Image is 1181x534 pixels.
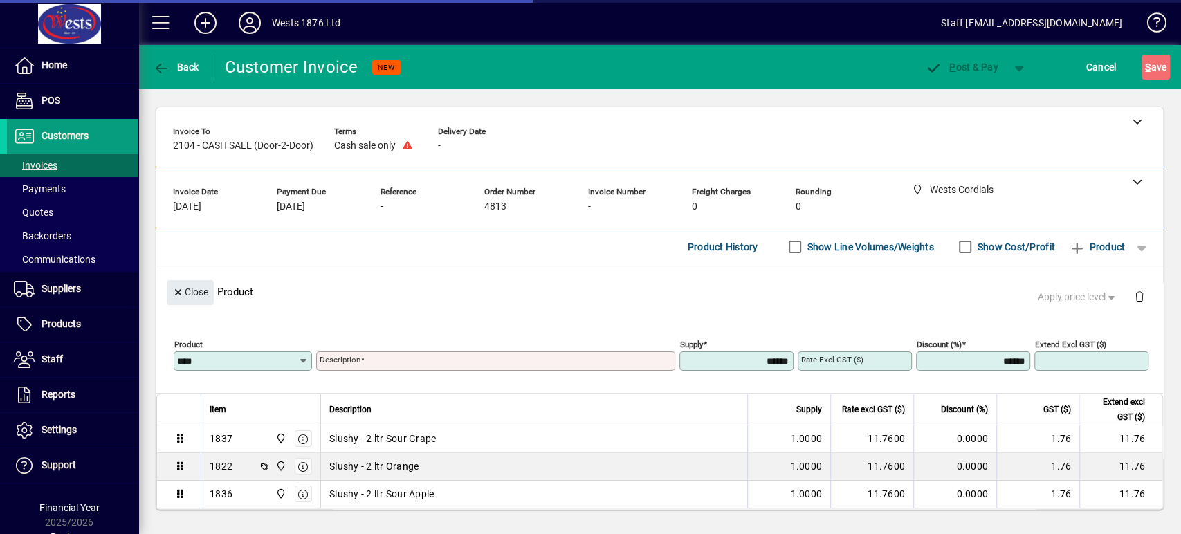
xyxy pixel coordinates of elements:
span: Home [42,59,67,71]
div: 1822 [210,459,232,473]
span: Discount (%) [941,402,988,417]
span: Extend excl GST ($) [1088,394,1145,425]
span: Description [329,402,372,417]
span: Slushy - 2 ltr Sour Grape [329,432,436,445]
span: Rate excl GST ($) [842,402,905,417]
span: Close [172,281,208,304]
span: Product History [688,236,758,258]
button: Cancel [1083,55,1120,80]
a: Products [7,307,138,342]
span: Payments [14,183,66,194]
td: 11.76 [1079,425,1162,453]
button: Product History [682,234,764,259]
td: 1.76 [996,425,1079,453]
span: [DATE] [173,201,201,212]
span: - [381,201,383,212]
span: 4813 [484,201,506,212]
div: 1836 [210,487,232,501]
span: Wests Cordials [272,459,288,474]
mat-label: Supply [680,339,703,349]
span: Support [42,459,76,470]
label: Show Line Volumes/Weights [805,240,934,254]
span: POS [42,95,60,106]
mat-label: Discount (%) [917,339,962,349]
span: 1.0000 [791,487,823,501]
mat-label: Product [174,339,203,349]
div: Customer Invoice [225,56,358,78]
span: 0 [796,201,801,212]
a: Payments [7,177,138,201]
td: 11.76 [1079,481,1162,508]
div: Staff [EMAIL_ADDRESS][DOMAIN_NAME] [941,12,1122,34]
button: Back [149,55,203,80]
span: Back [153,62,199,73]
a: Knowledge Base [1136,3,1164,48]
button: Close [167,280,214,305]
app-page-header-button: Back [138,55,214,80]
button: Profile [228,10,272,35]
button: Delete [1123,280,1156,313]
div: Product [156,266,1163,317]
mat-label: Rate excl GST ($) [801,355,863,365]
app-page-header-button: Delete [1123,290,1156,302]
span: Staff [42,353,63,365]
span: 1.0000 [791,459,823,473]
span: Supply [796,402,822,417]
span: NEW [378,63,395,72]
td: 0.0000 [913,425,996,453]
span: - [588,201,591,212]
a: Staff [7,342,138,377]
span: 2104 - CASH SALE (Door-2-Door) [173,140,313,151]
span: Customers [42,130,89,141]
a: Suppliers [7,272,138,306]
span: - [438,140,441,151]
a: Quotes [7,201,138,224]
span: S [1145,62,1151,73]
a: Settings [7,413,138,448]
td: 0.0000 [913,453,996,481]
span: Products [42,318,81,329]
button: Apply price level [1032,284,1124,309]
button: Save [1142,55,1170,80]
span: Reports [42,389,75,400]
div: 11.7600 [839,459,905,473]
div: 1837 [210,432,232,445]
div: 11.7600 [839,487,905,501]
span: Quotes [14,207,53,218]
span: Item [210,402,226,417]
a: Support [7,448,138,483]
a: Backorders [7,224,138,248]
span: Wests Cordials [272,431,288,446]
span: Backorders [14,230,71,241]
a: Home [7,48,138,83]
div: Wests 1876 Ltd [272,12,340,34]
span: Invoices [14,160,57,171]
span: 1.0000 [791,432,823,445]
span: P [949,62,955,73]
mat-label: Description [320,355,360,365]
span: Cash sale only [334,140,396,151]
button: Post & Pay [919,55,1005,80]
span: Communications [14,254,95,265]
span: Slushy - 2 ltr Orange [329,459,419,473]
mat-label: Extend excl GST ($) [1035,339,1106,349]
button: Add [183,10,228,35]
td: 1.76 [996,481,1079,508]
span: Apply price level [1038,290,1118,304]
span: GST ($) [1043,402,1071,417]
a: Communications [7,248,138,271]
div: 11.7600 [839,432,905,445]
span: [DATE] [277,201,305,212]
span: Settings [42,424,77,435]
span: ave [1145,56,1166,78]
span: Financial Year [39,502,100,513]
td: 0.0000 [913,481,996,508]
span: 0 [692,201,697,212]
a: Invoices [7,154,138,177]
td: 11.76 [1079,453,1162,481]
td: 1.76 [996,453,1079,481]
app-page-header-button: Close [163,286,217,298]
span: ost & Pay [926,62,998,73]
span: Wests Cordials [272,486,288,501]
span: Suppliers [42,283,81,294]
